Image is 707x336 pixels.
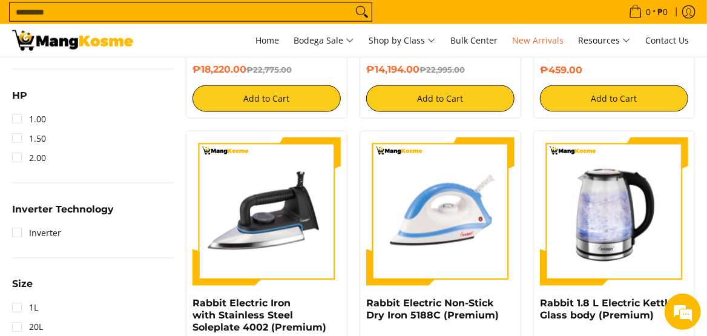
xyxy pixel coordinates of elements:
a: Contact Us [639,24,695,57]
span: Bodega Sale [294,33,354,48]
h6: ₱459.00 [540,64,688,76]
a: New Arrivals [506,24,570,57]
span: Contact Us [645,35,689,46]
a: Home [249,24,285,57]
em: Submit [177,257,220,274]
span: Inverter Technology [12,205,114,214]
span: 0 [644,8,653,16]
span: We are offline. Please leave us a message. [25,94,211,217]
summary: Open [12,280,33,298]
span: New Arrivals [512,35,564,46]
img: New Arrivals: Fresh Release from The Premium Brands l Mang Kosme [12,30,133,51]
img: https://mangkosme.com/products/rabbit-electric-iron-with-stainless-steel-soleplate-4002-class-a [192,137,341,286]
a: Bodega Sale [288,24,360,57]
a: Inverter [12,223,61,243]
a: 1.50 [12,129,46,148]
span: • [625,5,671,19]
a: Rabbit Electric Non-Stick Dry Iron 5188C (Premium) [366,298,499,321]
del: ₱22,995.00 [419,65,465,74]
nav: Main Menu [145,24,695,57]
button: Add to Cart [540,85,688,112]
a: Rabbit 1.8 L Electric Kettle, Glass body (Premium) [540,298,676,321]
a: Rabbit Electric Iron with Stainless Steel Soleplate 4002 (Premium) [192,298,326,334]
img: Rabbit 1.8 L Electric Kettle, Glass body (Premium) [540,137,688,286]
a: 1.00 [12,110,46,129]
button: Add to Cart [366,85,515,112]
span: ₱0 [656,8,669,16]
del: ₱22,775.00 [246,65,292,74]
h6: ₱18,220.00 [192,64,341,76]
span: Bulk Center [450,35,498,46]
a: Shop by Class [363,24,442,57]
h6: ₱14,194.00 [366,64,515,76]
div: Minimize live chat window [199,6,228,35]
summary: Open [12,205,114,223]
div: Leave a message [63,68,203,84]
button: Add to Cart [192,85,341,112]
span: Shop by Class [369,33,436,48]
a: Resources [572,24,637,57]
span: HP [12,91,27,100]
span: Size [12,280,33,289]
button: Search [352,3,372,21]
span: Resources [578,33,631,48]
summary: Open [12,91,27,110]
img: https://mangkosme.com/products/rabbit-electric-non-stick-dry-iron-5188c-class-a [366,137,515,286]
a: Bulk Center [444,24,504,57]
textarea: Type your message and click 'Submit' [6,215,231,257]
a: 2.00 [12,148,46,168]
a: 1L [12,298,38,318]
span: Home [255,35,279,46]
